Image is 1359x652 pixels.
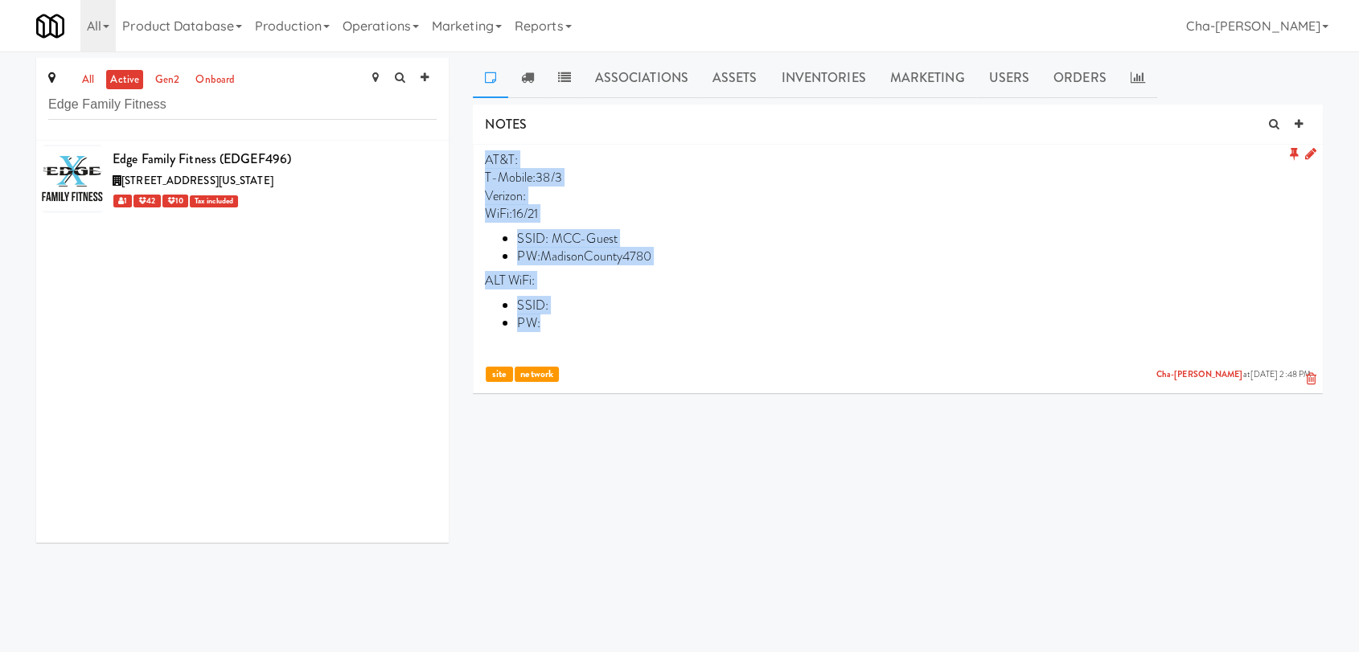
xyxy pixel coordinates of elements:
a: active [106,70,143,90]
li: PW: [517,314,1311,332]
p: WiFi:16/21 [485,205,1311,223]
li: SSID: [517,297,1311,314]
a: Assets [700,58,770,98]
span: network [515,367,560,382]
a: Associations [583,58,700,98]
img: Micromart [36,12,64,40]
li: SSID: MCC-Guest [517,230,1311,248]
span: Tax included [190,195,238,207]
span: at [DATE] 2:48 PM [1156,369,1311,381]
a: Users [976,58,1041,98]
a: gen2 [151,70,183,90]
span: 1 [113,195,132,207]
a: Cha-[PERSON_NAME] [1156,368,1243,380]
span: NOTES [485,115,527,133]
p: AT&T: [485,151,1311,169]
p: T-Mobile:38/3 [485,169,1311,187]
span: [STREET_ADDRESS][US_STATE] [121,173,273,188]
a: Marketing [878,58,977,98]
p: Verizon: [485,187,1311,205]
p: ALT WiFi: [485,272,1311,289]
span: 42 [133,195,160,207]
a: Orders [1041,58,1119,98]
a: onboard [191,70,239,90]
a: Inventories [769,58,877,98]
span: 10 [162,195,188,207]
input: Search site [48,90,437,120]
li: PW:MadisonCounty4780 [517,248,1311,265]
a: all [78,70,98,90]
div: Edge Family Fitness (EDGEF496) [113,147,437,171]
span: site [486,367,512,382]
li: Edge Family Fitness (EDGEF496)[STREET_ADDRESS][US_STATE] 1 42 10Tax included [36,141,449,217]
